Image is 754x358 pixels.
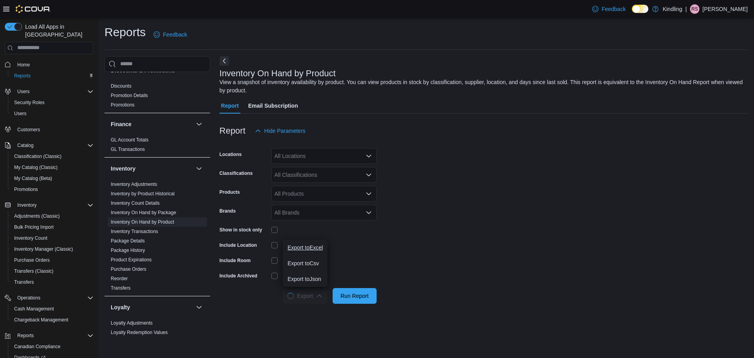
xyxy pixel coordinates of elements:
label: Include Archived [220,273,257,279]
span: Loyalty Adjustments [111,320,153,326]
a: Security Roles [11,98,48,107]
button: Open list of options [366,191,372,197]
span: Transfers [14,279,34,285]
span: Hide Parameters [264,127,306,135]
span: Promotion Details [111,92,148,99]
label: Show in stock only [220,227,262,233]
a: Classification (Classic) [11,152,65,161]
span: Reports [14,73,31,79]
span: Operations [14,293,93,303]
a: Adjustments (Classic) [11,211,63,221]
span: Chargeback Management [11,315,93,325]
span: Loading [287,293,294,299]
span: Transfers (Classic) [14,268,53,274]
span: My Catalog (Beta) [14,175,52,182]
button: Inventory [194,164,204,173]
a: Inventory Transactions [111,229,158,234]
a: My Catalog (Beta) [11,174,55,183]
span: Export to Excel [287,244,323,251]
span: Users [14,87,93,96]
a: Purchase Orders [11,255,53,265]
span: Package History [111,247,145,253]
span: Security Roles [14,99,44,106]
a: Feedback [589,1,629,17]
button: Inventory [2,200,97,211]
span: Email Subscription [248,98,298,114]
span: Discounts [111,83,132,89]
span: My Catalog (Classic) [14,164,58,171]
button: Customers [2,124,97,135]
span: Product Expirations [111,257,152,263]
button: Finance [111,120,193,128]
a: Transfers [11,277,37,287]
button: Loyalty [194,303,204,312]
img: Cova [16,5,51,13]
label: Classifications [220,170,253,176]
span: Run Report [340,292,369,300]
span: Promotions [111,102,135,108]
a: Canadian Compliance [11,342,64,351]
button: Open list of options [366,153,372,159]
span: Catalog [14,141,93,150]
a: Bulk Pricing Import [11,222,57,232]
div: Loyalty [104,318,210,340]
p: | [685,4,687,14]
h3: Inventory On Hand by Product [220,69,336,78]
span: Cash Management [11,304,93,314]
span: Adjustments (Classic) [14,213,60,219]
span: Reports [14,331,93,340]
button: My Catalog (Beta) [8,173,97,184]
button: Inventory Manager (Classic) [8,244,97,255]
a: GL Account Totals [111,137,148,143]
p: Kindling [662,4,682,14]
button: Catalog [2,140,97,151]
button: Discounts & Promotions [194,66,204,75]
span: Report [221,98,239,114]
span: Home [14,60,93,70]
a: Feedback [150,27,190,42]
span: Purchase Orders [14,257,50,263]
button: Users [14,87,33,96]
span: Catalog [17,142,33,149]
span: Feedback [602,5,626,13]
span: Canadian Compliance [14,343,60,350]
button: Home [2,59,97,70]
h1: Reports [104,24,146,40]
span: Load All Apps in [GEOGRAPHIC_DATA] [22,23,93,39]
a: Purchase Orders [111,266,146,272]
span: Inventory Count [14,235,48,241]
span: Users [14,110,26,117]
span: Customers [14,125,93,134]
a: Inventory by Product Historical [111,191,175,196]
span: Export to Json [287,276,323,282]
a: Inventory On Hand by Product [111,219,174,225]
div: rodri sandoval [690,4,699,14]
a: Inventory Count [11,233,51,243]
span: Classification (Classic) [11,152,93,161]
button: Adjustments (Classic) [8,211,97,222]
span: Inventory On Hand by Package [111,209,176,216]
span: Transfers (Classic) [11,266,93,276]
a: Loyalty Redemption Values [111,330,168,335]
span: My Catalog (Beta) [11,174,93,183]
span: Transfers [111,285,130,291]
span: Inventory Adjustments [111,181,157,187]
a: Inventory Count Details [111,200,160,206]
button: Cash Management [8,303,97,314]
h3: Report [220,126,245,136]
a: Package Details [111,238,145,244]
button: Reports [14,331,37,340]
span: Export to Csv [287,260,323,266]
button: Canadian Compliance [8,341,97,352]
a: Reorder [111,276,128,281]
button: LoadingExport [283,288,327,304]
button: Transfers (Classic) [8,266,97,277]
button: Run Report [333,288,377,304]
span: Home [17,62,30,68]
button: Inventory [111,165,193,173]
h3: Loyalty [111,303,130,311]
a: Transfers (Classic) [11,266,57,276]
